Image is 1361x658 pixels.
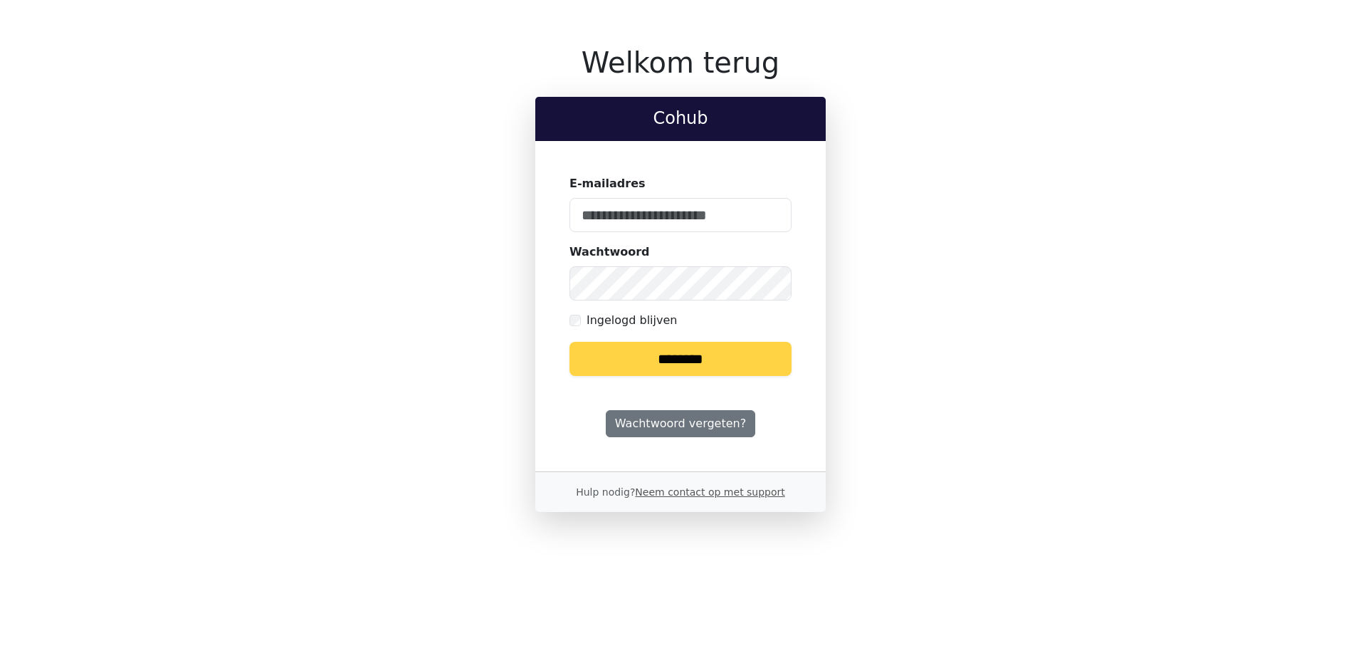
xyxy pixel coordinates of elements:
a: Wachtwoord vergeten? [606,410,755,437]
small: Hulp nodig? [576,486,785,498]
h2: Cohub [547,108,814,129]
a: Neem contact op met support [635,486,784,498]
label: Ingelogd blijven [587,312,677,329]
h1: Welkom terug [535,46,826,80]
label: E-mailadres [569,175,646,192]
label: Wachtwoord [569,244,650,261]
